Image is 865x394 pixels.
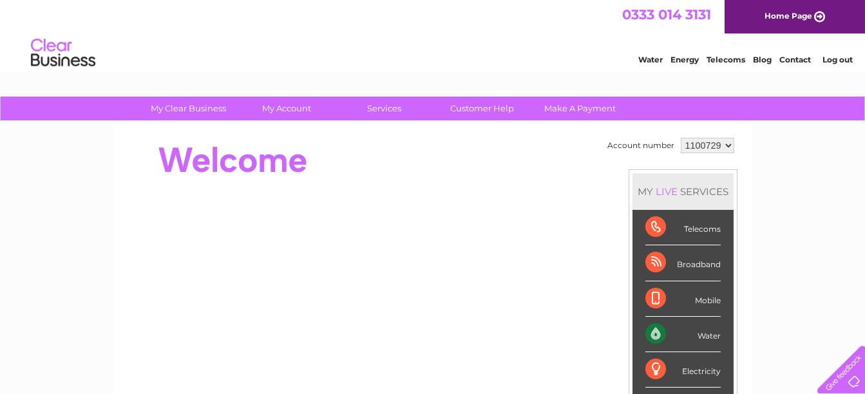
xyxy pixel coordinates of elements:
[707,55,745,64] a: Telecoms
[331,97,437,120] a: Services
[645,352,721,388] div: Electricity
[645,317,721,352] div: Water
[429,97,535,120] a: Customer Help
[30,33,96,73] img: logo.png
[638,55,663,64] a: Water
[527,97,633,120] a: Make A Payment
[645,245,721,281] div: Broadband
[653,185,680,198] div: LIVE
[670,55,699,64] a: Energy
[632,173,734,210] div: MY SERVICES
[645,210,721,245] div: Telecoms
[622,6,711,23] a: 0333 014 3131
[135,97,242,120] a: My Clear Business
[645,281,721,317] div: Mobile
[753,55,772,64] a: Blog
[604,135,678,156] td: Account number
[233,97,339,120] a: My Account
[129,7,737,62] div: Clear Business is a trading name of Verastar Limited (registered in [GEOGRAPHIC_DATA] No. 3667643...
[822,55,853,64] a: Log out
[779,55,811,64] a: Contact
